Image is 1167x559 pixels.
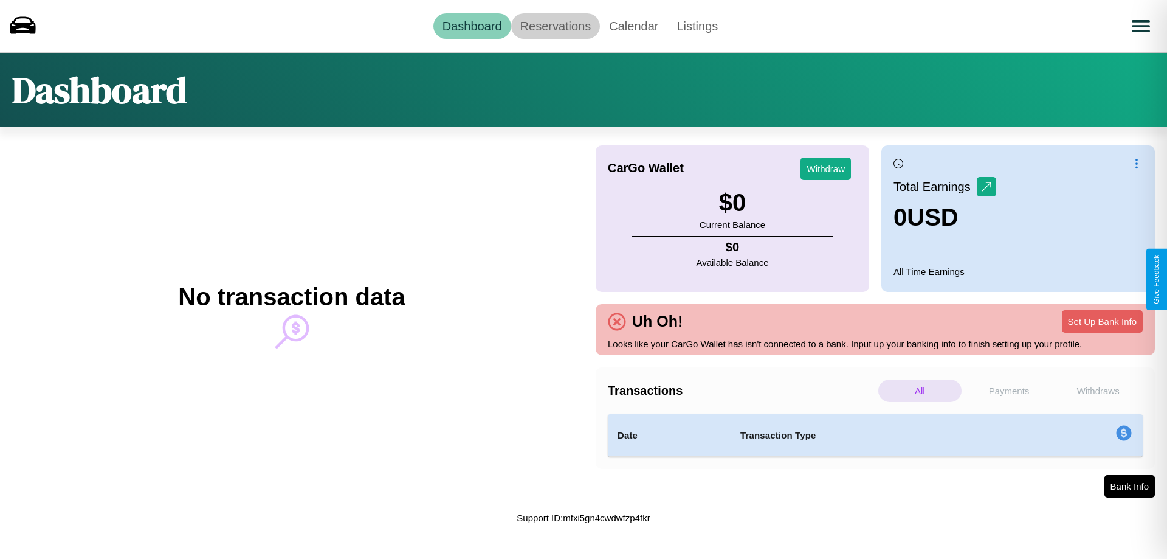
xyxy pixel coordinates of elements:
p: Current Balance [700,217,765,233]
h4: Transaction Type [740,428,1016,443]
button: Bank Info [1104,475,1155,498]
table: simple table [608,414,1143,457]
h1: Dashboard [12,65,187,115]
a: Listings [667,13,727,39]
a: Reservations [511,13,601,39]
div: Give Feedback [1152,255,1161,304]
a: Calendar [600,13,667,39]
h3: 0 USD [893,204,996,231]
h4: $ 0 [697,240,769,254]
button: Open menu [1124,9,1158,43]
h4: Date [618,428,721,443]
a: Dashboard [433,13,511,39]
h2: No transaction data [178,283,405,311]
h4: CarGo Wallet [608,161,684,175]
h3: $ 0 [700,189,765,217]
button: Set Up Bank Info [1062,310,1143,333]
p: Withdraws [1056,380,1140,402]
button: Withdraw [800,158,851,180]
p: Looks like your CarGo Wallet has isn't connected to a bank. Input up your banking info to finish ... [608,336,1143,352]
h4: Transactions [608,384,875,398]
p: Support ID: mfxi5gn4cwdwfzp4fkr [517,510,650,526]
h4: Uh Oh! [626,313,689,330]
p: All Time Earnings [893,263,1143,280]
p: All [878,380,962,402]
p: Available Balance [697,254,769,271]
p: Total Earnings [893,176,977,198]
p: Payments [968,380,1051,402]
